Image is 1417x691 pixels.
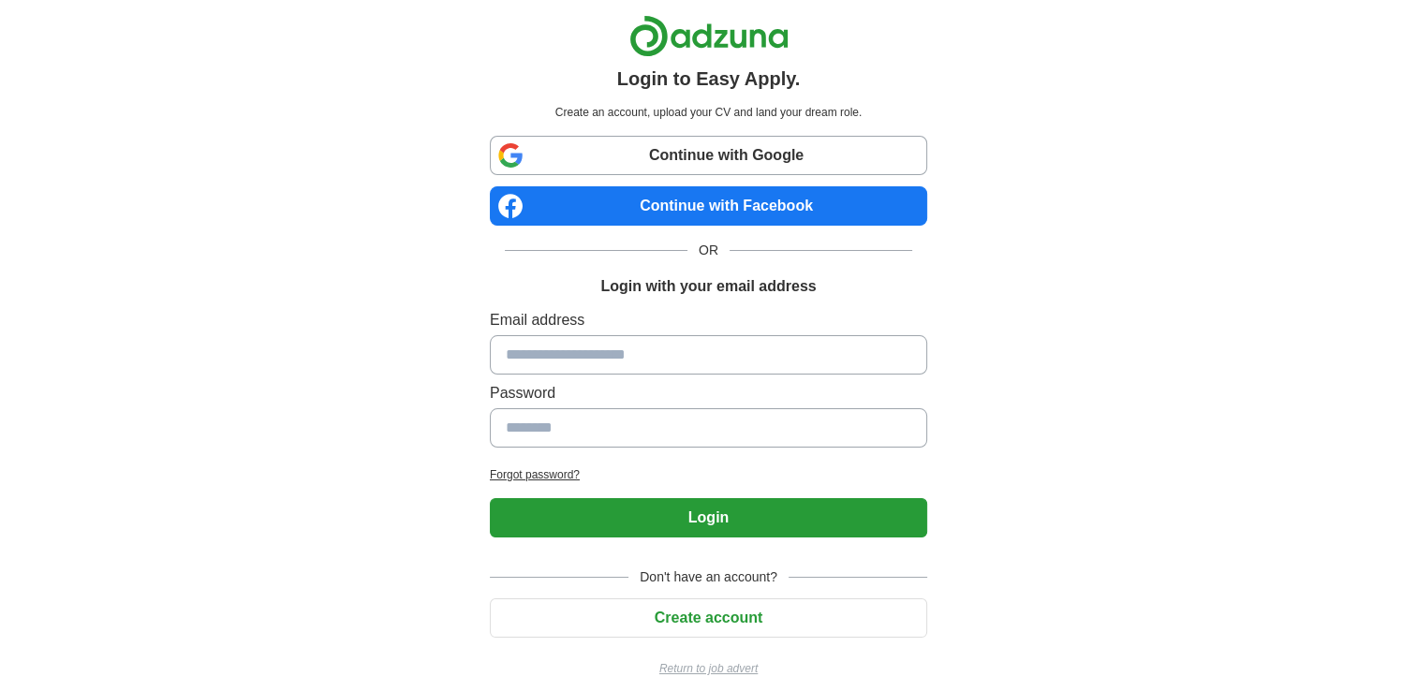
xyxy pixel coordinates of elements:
[490,498,927,537] button: Login
[617,65,801,93] h1: Login to Easy Apply.
[490,610,927,625] a: Create account
[629,15,789,57] img: Adzuna logo
[628,567,789,587] span: Don't have an account?
[490,598,927,638] button: Create account
[490,382,927,404] label: Password
[490,466,927,483] a: Forgot password?
[490,136,927,175] a: Continue with Google
[687,241,730,260] span: OR
[600,275,816,298] h1: Login with your email address
[490,309,927,331] label: Email address
[490,186,927,226] a: Continue with Facebook
[494,104,923,121] p: Create an account, upload your CV and land your dream role.
[490,660,927,677] a: Return to job advert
